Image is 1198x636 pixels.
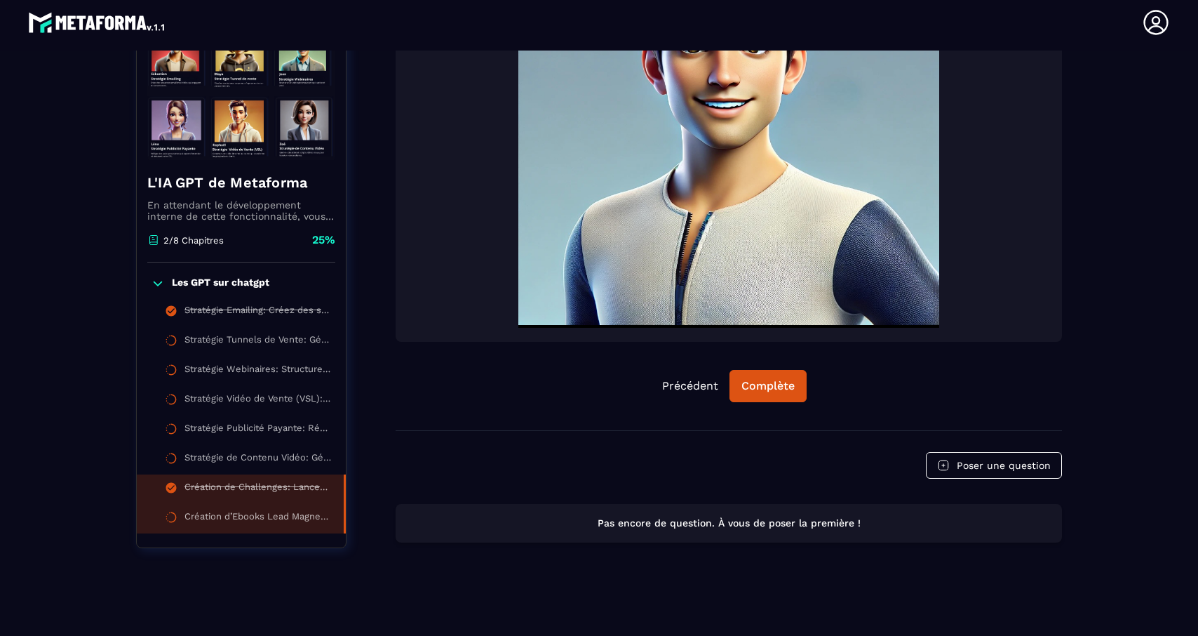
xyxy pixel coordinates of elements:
[147,199,335,222] p: En attendant le développement interne de cette fonctionnalité, vous pouvez déjà l’utiliser avec C...
[651,371,729,402] button: Précédent
[184,482,330,497] div: Création de Challenges: Lancez un challenge impactant qui engage et convertit votre audience
[184,305,332,320] div: Stratégie Emailing: Créez des séquences email irrésistibles qui engagent et convertissent.
[172,277,269,291] p: Les GPT sur chatgpt
[147,22,335,162] img: banner
[741,379,795,393] div: Complète
[926,452,1062,479] button: Poser une question
[28,8,167,37] img: logo
[184,334,332,350] div: Stratégie Tunnels de Vente: Générez des textes ultra persuasifs pour maximiser vos conversions
[729,370,807,402] button: Complète
[184,452,332,468] div: Stratégie de Contenu Vidéo: Générez des idées et scripts vidéos viraux pour booster votre audience
[184,511,330,526] div: Création d’Ebooks Lead Magnet: Créez un ebook irrésistible pour capturer des leads qualifié
[312,232,335,248] p: 25%
[184,393,332,409] div: Stratégie Vidéo de Vente (VSL): Concevez une vidéo de vente puissante qui transforme les prospect...
[184,423,332,438] div: Stratégie Publicité Payante: Rédigez des pubs percutantes qui captent l’attention et réduisent vo...
[147,173,335,192] h4: L'IA GPT de Metaforma
[184,364,332,379] div: Stratégie Webinaires: Structurez un webinaire impactant qui captive et vend
[163,235,224,246] p: 2/8 Chapitres
[408,517,1049,530] p: Pas encore de question. À vous de poser la première !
